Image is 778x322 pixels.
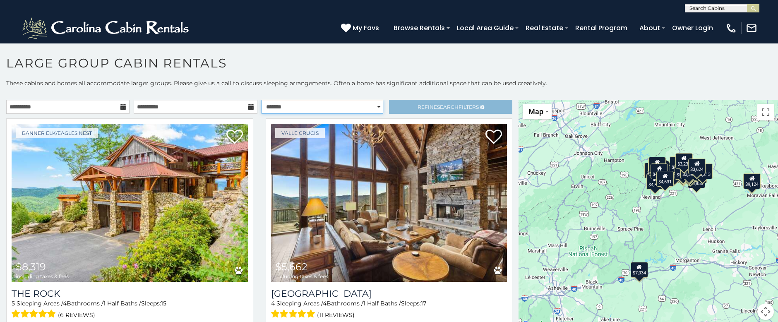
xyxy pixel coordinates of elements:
span: Map [528,107,543,116]
span: including taxes & fees [275,274,328,279]
a: About [635,21,664,35]
div: $4,548 [646,174,664,190]
a: Rental Program [571,21,632,35]
a: Cucumber Tree Lodge $5,662 including taxes & fees [271,124,507,282]
a: RefineSearchFilters [389,100,512,114]
a: My Favs [341,23,381,34]
a: The Rock $8,319 including taxes & fees [12,124,248,282]
img: The Rock [12,124,248,282]
div: $3,236 [675,153,693,169]
div: $4,888 [648,158,665,173]
a: The Rock [12,288,248,299]
a: Add to favorites [485,129,502,146]
span: 4 [271,300,275,307]
span: 15 [161,300,166,307]
div: $4,737 [648,157,666,173]
div: $8,319 [644,163,662,178]
div: $4,631 [656,171,674,187]
span: 4 [323,300,327,307]
a: Local Area Guide [453,21,518,35]
img: mail-regular-white.png [746,22,757,34]
button: Map camera controls [757,303,774,320]
div: $3,396 [680,163,698,179]
a: Banner Elk/Eagles Nest [16,128,98,138]
a: Real Estate [521,21,567,35]
a: Owner Login [668,21,717,35]
span: Search [437,104,459,110]
img: phone-regular-white.png [725,22,737,34]
span: Refine Filters [418,104,479,110]
div: Sleeping Areas / Bathrooms / Sleeps: [12,299,248,320]
span: 4 [63,300,67,307]
div: $5,012 [675,164,692,180]
span: $5,662 [275,261,307,273]
a: Browse Rentals [389,21,449,35]
span: 5 [12,300,15,307]
span: 1 Half Baths / [103,300,141,307]
span: $8,319 [16,261,46,273]
span: (11 reviews) [317,310,355,320]
button: Change map style [523,104,552,119]
span: My Favs [353,23,379,33]
div: $4,160 [651,163,668,179]
div: $10,213 [692,163,712,179]
span: 1 Half Baths / [363,300,401,307]
a: Valle Crucis [275,128,325,138]
div: $3,624 [688,159,706,174]
span: (6 reviews) [58,310,95,320]
span: 17 [421,300,426,307]
div: $9,124 [743,173,761,189]
button: Toggle fullscreen view [757,104,774,120]
div: Sleeping Areas / Bathrooms / Sleeps: [271,299,507,320]
a: Add to favorites [226,129,243,146]
a: [GEOGRAPHIC_DATA] [271,288,507,299]
img: White-1-2.png [21,16,192,41]
div: $7,034 [631,262,648,278]
div: $3,855 [687,173,705,188]
img: Cucumber Tree Lodge [271,124,507,282]
span: including taxes & fees [16,274,69,279]
h3: Cucumber Tree Lodge [271,288,507,299]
